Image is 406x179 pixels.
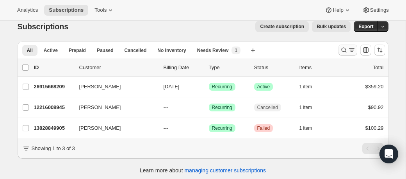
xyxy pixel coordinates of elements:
p: Total [373,64,383,72]
span: [PERSON_NAME] [79,83,121,91]
button: Create new view [247,45,259,56]
span: All [27,47,33,54]
button: Tools [90,5,119,16]
div: Items [299,64,338,72]
span: Active [257,84,270,90]
button: [PERSON_NAME] [75,122,153,134]
div: 26915668209[PERSON_NAME][DATE]SuccessRecurringSuccessActive1 item$359.20 [34,81,384,92]
span: Subscriptions [49,7,84,13]
span: $359.20 [365,84,384,89]
button: Analytics [12,5,43,16]
div: IDCustomerBilling DateTypeStatusItemsTotal [34,64,384,72]
button: Help [320,5,356,16]
span: [DATE] [164,84,180,89]
button: Subscriptions [44,5,88,16]
button: [PERSON_NAME] [75,81,153,93]
span: Failed [257,125,270,131]
span: Export [358,23,373,30]
span: [PERSON_NAME] [79,104,121,111]
span: Recurring [212,104,232,111]
span: --- [164,125,169,131]
span: Analytics [17,7,38,13]
span: No inventory [157,47,186,54]
p: 12216008945 [34,104,73,111]
span: Prepaid [69,47,86,54]
span: --- [164,104,169,110]
div: 13828849905[PERSON_NAME]---SuccessRecurringCriticalFailed1 item$100.29 [34,123,384,134]
span: $100.29 [365,125,384,131]
div: 12216008945[PERSON_NAME]---SuccessRecurringCancelled1 item$90.92 [34,102,384,113]
span: Needs Review [197,47,229,54]
span: Help [333,7,343,13]
button: Sort the results [374,45,385,55]
span: Recurring [212,84,232,90]
p: Billing Date [164,64,203,72]
div: Open Intercom Messenger [379,145,398,163]
span: Cancelled [125,47,147,54]
span: $90.92 [368,104,384,110]
span: Active [44,47,58,54]
button: Settings [358,5,394,16]
button: Export [354,21,378,32]
button: 1 item [299,123,321,134]
span: 1 item [299,104,312,111]
span: Settings [370,7,389,13]
p: Showing 1 to 3 of 3 [32,145,75,152]
a: managing customer subscriptions [184,167,266,174]
span: 1 item [299,84,312,90]
p: 13828849905 [34,124,73,132]
div: Type [209,64,248,72]
span: Create subscription [260,23,304,30]
button: Customize table column order and visibility [360,45,371,55]
span: Subscriptions [18,22,69,31]
button: Bulk updates [312,21,351,32]
p: ID [34,64,73,72]
button: Search and filter results [338,45,357,55]
button: [PERSON_NAME] [75,101,153,114]
button: 1 item [299,81,321,92]
span: Cancelled [257,104,278,111]
p: Learn more about [140,166,266,174]
p: 26915668209 [34,83,73,91]
button: Create subscription [255,21,309,32]
button: 1 item [299,102,321,113]
span: [PERSON_NAME] [79,124,121,132]
span: 1 item [299,125,312,131]
nav: Pagination [362,143,384,154]
p: Customer [79,64,157,72]
p: Status [254,64,293,72]
span: 1 [235,47,237,54]
span: Paused [97,47,114,54]
span: Bulk updates [317,23,346,30]
span: Recurring [212,125,232,131]
span: Tools [94,7,107,13]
